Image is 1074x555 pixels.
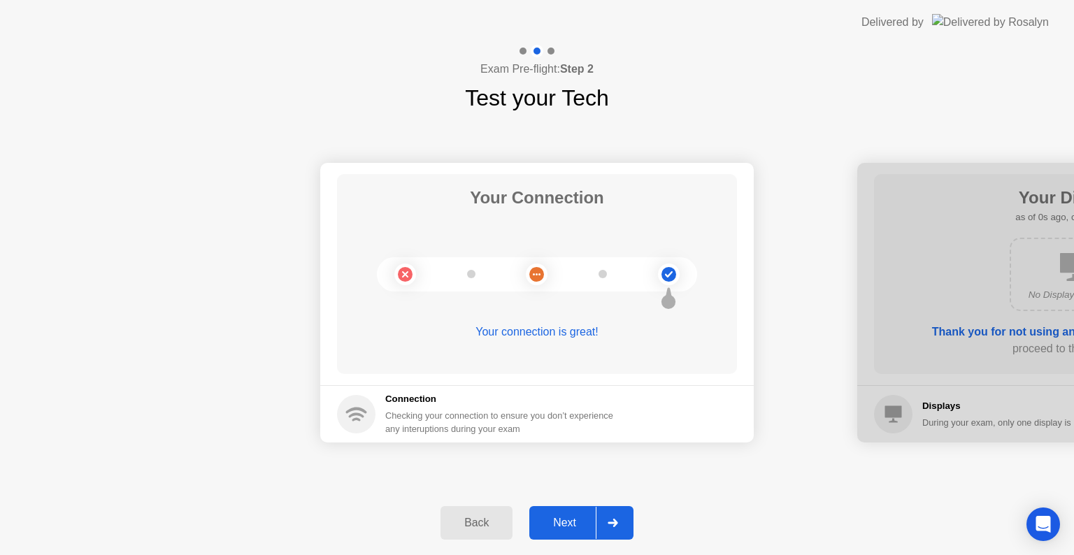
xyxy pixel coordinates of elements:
div: Your connection is great! [337,324,737,340]
h4: Exam Pre-flight: [480,61,594,78]
div: Checking your connection to ensure you don’t experience any interuptions during your exam [385,409,622,435]
div: Delivered by [861,14,924,31]
div: Next [534,517,596,529]
img: Delivered by Rosalyn [932,14,1049,30]
button: Back [441,506,513,540]
h5: Connection [385,392,622,406]
div: Open Intercom Messenger [1026,507,1060,541]
button: Next [529,506,633,540]
div: Back [445,517,508,529]
h1: Test your Tech [465,81,609,115]
h1: Your Connection [470,185,604,210]
b: Step 2 [560,63,594,75]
